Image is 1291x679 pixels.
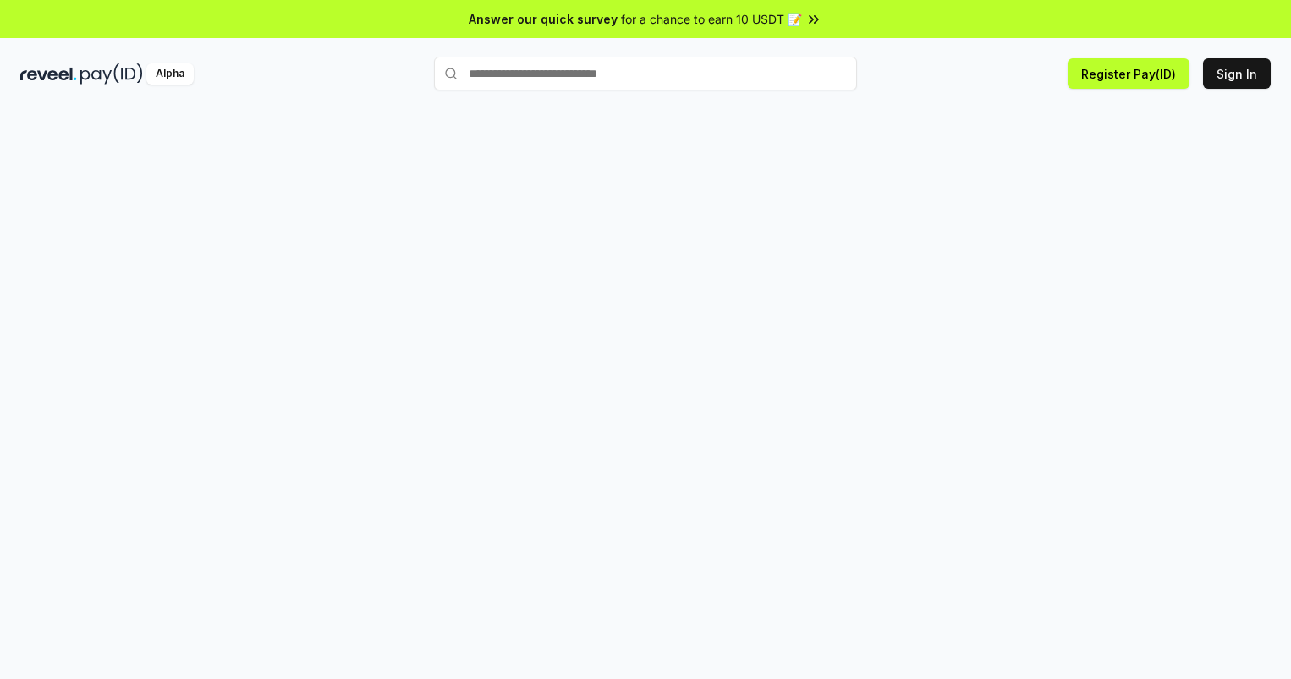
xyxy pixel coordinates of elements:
[80,63,143,85] img: pay_id
[20,63,77,85] img: reveel_dark
[1203,58,1271,89] button: Sign In
[469,10,618,28] span: Answer our quick survey
[621,10,802,28] span: for a chance to earn 10 USDT 📝
[146,63,194,85] div: Alpha
[1068,58,1189,89] button: Register Pay(ID)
